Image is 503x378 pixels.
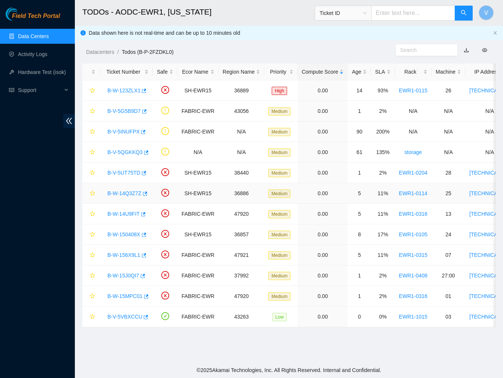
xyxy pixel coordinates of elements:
td: 11% [371,204,394,224]
td: 11% [371,245,394,265]
td: 13 [432,204,465,224]
a: Todos (B-P-2FZDKL0) [122,49,173,55]
td: 43056 [219,101,265,122]
a: EWR1-1015 [399,314,427,320]
td: 47920 [219,204,265,224]
a: B-W-14Q3Z7Z [107,190,141,196]
td: FABRIC-EWR [177,245,219,265]
td: 36889 [219,80,265,101]
button: star [86,208,95,220]
td: 2% [371,163,394,183]
a: EWR1-0115 [399,87,427,93]
a: B-V-5QGKKQ3 [107,149,143,155]
td: 43263 [219,307,265,327]
span: / [117,49,119,55]
td: 5 [348,183,371,204]
button: star [86,290,95,302]
span: Medium [268,169,290,177]
td: 0.00 [298,163,348,183]
td: 0.00 [298,142,348,163]
span: star [90,170,95,176]
button: V [479,5,494,20]
td: N/A [395,101,432,122]
span: Support [18,83,62,98]
button: star [86,249,95,261]
span: star [90,88,95,94]
span: read [9,87,14,93]
button: download [458,44,475,56]
a: Datacenters [86,49,114,55]
span: star [90,294,95,299]
td: FABRIC-EWR [177,204,219,224]
td: 0.00 [298,286,348,307]
a: B-V-5G5B9D7 [107,108,141,114]
span: star [90,150,95,156]
td: SH-EWR15 [177,183,219,204]
td: 200% [371,122,394,142]
td: FABRIC-EWR [177,122,219,142]
td: 1 [348,163,371,183]
span: Medium [268,148,290,157]
span: search [461,10,467,17]
td: 8 [348,224,371,245]
a: B-W-14U9FIT [107,211,140,217]
a: B-W-150408X [107,231,140,237]
span: Medium [268,210,290,218]
span: Medium [268,292,290,301]
span: close-circle [161,168,169,176]
td: 47920 [219,286,265,307]
td: 135% [371,142,394,163]
span: close-circle [161,251,169,258]
span: star [90,191,95,197]
td: 27:00 [432,265,465,286]
a: download [464,47,469,53]
td: 2% [371,286,394,307]
span: Medium [268,190,290,198]
td: 0 [348,307,371,327]
td: 11% [371,183,394,204]
span: close [493,31,497,35]
td: 07 [432,245,465,265]
a: B-V-5INUFPX [107,129,140,135]
td: 0.00 [298,204,348,224]
td: 0.00 [298,101,348,122]
span: Field Tech Portal [12,13,60,20]
td: 0.00 [298,224,348,245]
td: N/A [219,142,265,163]
a: EWR1-0316 [399,293,427,299]
td: 0.00 [298,183,348,204]
a: storage [405,149,422,155]
span: check-circle [161,312,169,320]
span: close-circle [161,271,169,279]
a: Akamai TechnologiesField Tech Portal [6,13,60,23]
a: EWR1-0114 [399,190,427,196]
span: close-circle [161,86,169,94]
a: B-W-156X9L1 [107,252,140,258]
span: close-circle [161,230,169,238]
a: B-V-5VBXCCU [107,314,142,320]
img: Akamai Technologies [6,7,38,21]
td: 14 [348,80,371,101]
a: Activity Logs [18,51,48,57]
td: 2% [371,101,394,122]
button: star [86,105,95,117]
td: 38440 [219,163,265,183]
span: star [90,273,95,279]
button: star [86,167,95,179]
span: High [272,87,287,95]
a: EWR1-0204 [399,170,427,176]
a: Hardware Test (isok) [18,69,66,75]
td: FABRIC-EWR [177,286,219,307]
span: exclamation-circle [161,148,169,156]
a: Data Centers [18,33,49,39]
td: N/A [219,122,265,142]
td: SH-EWR15 [177,224,219,245]
td: 5 [348,245,371,265]
td: SH-EWR15 [177,163,219,183]
button: star [86,311,95,323]
span: close-circle [161,292,169,299]
span: star [90,108,95,114]
td: 93% [371,80,394,101]
td: FABRIC-EWR [177,101,219,122]
span: star [90,252,95,258]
